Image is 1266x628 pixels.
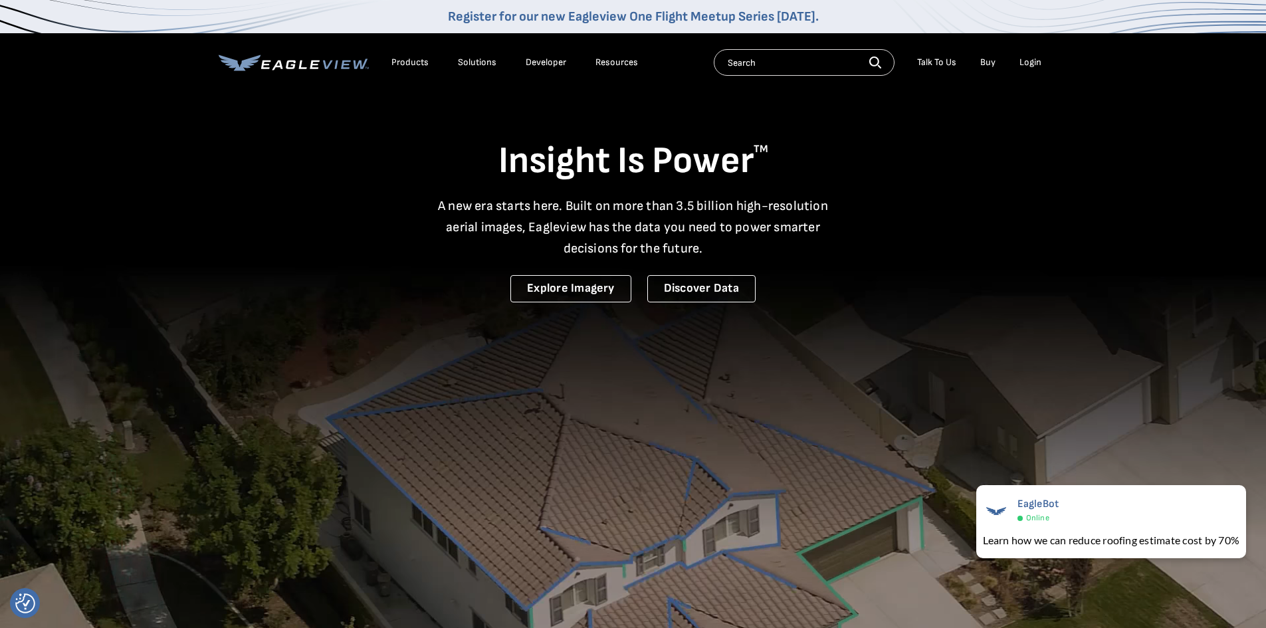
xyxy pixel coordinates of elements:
[754,143,768,156] sup: TM
[1017,498,1059,510] span: EagleBot
[983,498,1009,524] img: EagleBot
[647,275,756,302] a: Discover Data
[595,56,638,68] div: Resources
[983,532,1239,548] div: Learn how we can reduce roofing estimate cost by 70%
[430,195,837,259] p: A new era starts here. Built on more than 3.5 billion high-resolution aerial images, Eagleview ha...
[1026,513,1049,523] span: Online
[526,56,566,68] a: Developer
[1019,56,1041,68] div: Login
[219,138,1048,185] h1: Insight Is Power
[448,9,819,25] a: Register for our new Eagleview One Flight Meetup Series [DATE].
[15,593,35,613] img: Revisit consent button
[15,593,35,613] button: Consent Preferences
[458,56,496,68] div: Solutions
[391,56,429,68] div: Products
[714,49,895,76] input: Search
[510,275,631,302] a: Explore Imagery
[917,56,956,68] div: Talk To Us
[980,56,996,68] a: Buy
